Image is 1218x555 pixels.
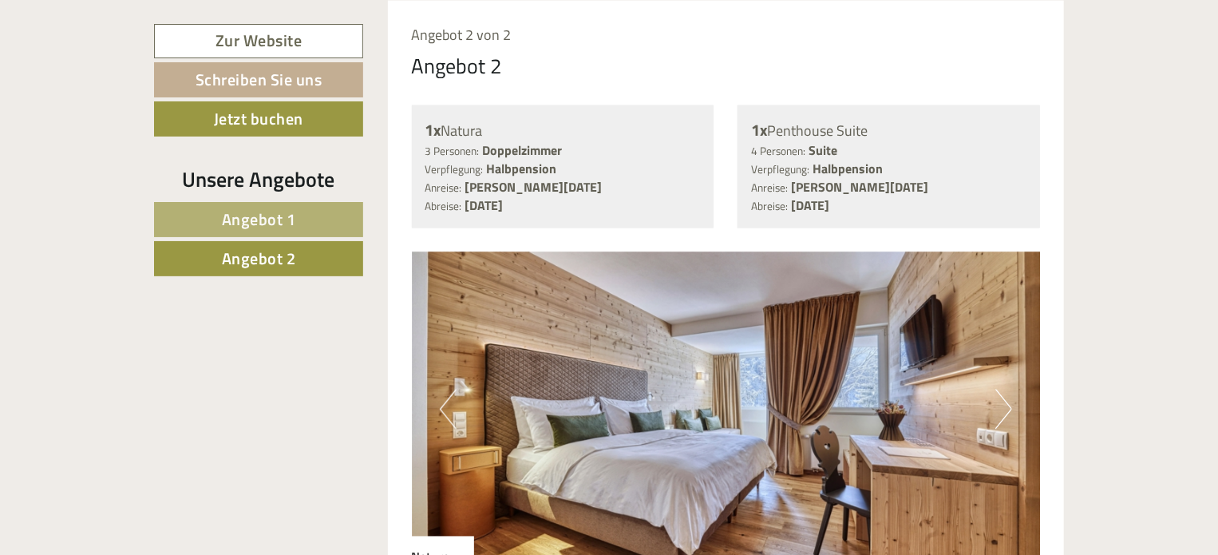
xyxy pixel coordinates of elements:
[751,198,788,214] small: Abreise:
[465,196,504,215] b: [DATE]
[440,390,457,430] button: Previous
[751,119,1026,142] div: Penthouse Suite
[154,24,363,58] a: Zur Website
[809,141,837,160] b: Suite
[791,177,928,196] b: [PERSON_NAME][DATE]
[751,117,767,142] b: 1x
[425,119,701,142] div: Natura
[425,161,484,177] small: Verpflegung:
[813,159,883,178] b: Halbpension
[425,143,480,159] small: 3 Personen:
[487,159,557,178] b: Halbpension
[154,165,363,194] div: Unsere Angebote
[412,24,512,46] span: Angebot 2 von 2
[425,180,462,196] small: Anreise:
[222,207,296,232] span: Angebot 1
[791,196,829,215] b: [DATE]
[222,246,296,271] span: Angebot 2
[425,198,462,214] small: Abreise:
[751,143,805,159] small: 4 Personen:
[412,51,503,81] div: Angebot 2
[465,177,603,196] b: [PERSON_NAME][DATE]
[154,62,363,97] a: Schreiben Sie uns
[154,101,363,137] a: Jetzt buchen
[425,117,441,142] b: 1x
[995,390,1012,430] button: Next
[751,161,809,177] small: Verpflegung:
[483,141,563,160] b: Doppelzimmer
[751,180,788,196] small: Anreise:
